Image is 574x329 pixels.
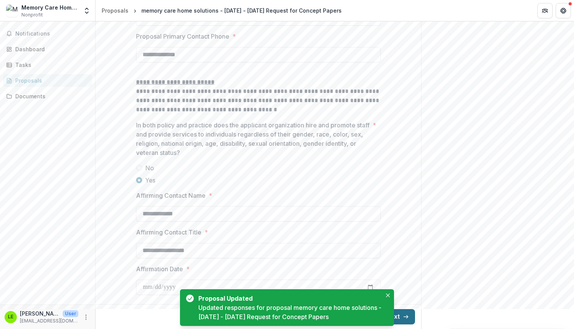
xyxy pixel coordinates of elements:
[136,32,229,41] p: Proposal Primary Contact Phone
[145,163,154,173] span: No
[3,74,92,87] a: Proposals
[99,5,131,16] a: Proposals
[379,309,415,324] button: Next
[15,31,89,37] span: Notifications
[99,5,345,16] nav: breadcrumb
[21,3,78,11] div: Memory Care Home Solutions
[136,191,206,200] p: Affirming Contact Name
[136,228,201,237] p: Affirming Contact Title
[537,3,553,18] button: Partners
[141,7,342,15] div: memory care home solutions - [DATE] - [DATE] Request for Concept Papers
[81,3,92,18] button: Open entity switcher
[20,309,60,318] p: [PERSON_NAME]
[145,176,156,185] span: Yes
[81,313,91,322] button: More
[63,310,78,317] p: User
[556,3,571,18] button: Get Help
[198,303,382,321] div: Updated responses for proposal memory care home solutions - [DATE] - [DATE] Request for Concept P...
[6,5,18,17] img: Memory Care Home Solutions
[8,314,13,319] div: Lori Ehlert
[3,43,92,55] a: Dashboard
[198,294,379,303] div: Proposal Updated
[136,264,183,274] p: Affirmation Date
[383,291,392,300] button: Close
[15,45,86,53] div: Dashboard
[15,92,86,100] div: Documents
[102,7,128,15] div: Proposals
[136,121,370,157] p: In both policy and practice does the applicant organization hire and promote staff and provide se...
[3,59,92,71] a: Tasks
[20,318,78,324] p: [EMAIL_ADDRESS][DOMAIN_NAME]
[21,11,43,18] span: Nonprofit
[15,61,86,69] div: Tasks
[3,90,92,103] a: Documents
[15,77,86,85] div: Proposals
[3,28,92,40] button: Notifications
